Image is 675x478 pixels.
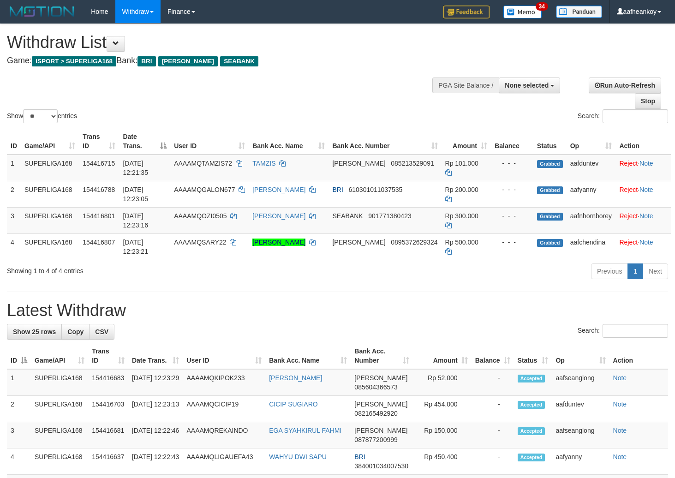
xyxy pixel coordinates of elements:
td: 154416683 [88,369,128,396]
th: Op: activate to sort column ascending [567,128,616,155]
td: - [472,369,514,396]
th: Amount: activate to sort column ascending [413,343,472,369]
span: AAAAMQSARY22 [174,239,226,246]
img: Feedback.jpg [443,6,490,18]
td: SUPERLIGA168 [31,369,88,396]
td: aafyanny [567,181,616,207]
th: ID [7,128,21,155]
span: Copy 082165492920 to clipboard [354,410,397,417]
span: 154416807 [83,239,115,246]
td: · [615,181,671,207]
a: Note [639,239,653,246]
td: AAAAMQKIPOK233 [183,369,265,396]
span: Copy 087877200999 to clipboard [354,436,397,443]
td: AAAAMQCICIP19 [183,396,265,422]
a: Copy [61,324,90,340]
th: Date Trans.: activate to sort column ascending [128,343,183,369]
span: [PERSON_NAME] [158,56,218,66]
input: Search: [603,109,668,123]
span: [DATE] 12:21:35 [123,160,148,176]
span: ISPORT > SUPERLIGA168 [32,56,116,66]
span: Rp 300.000 [445,212,478,220]
label: Show entries [7,109,77,123]
td: [DATE] 12:22:46 [128,422,183,448]
td: aafyanny [552,448,609,475]
td: 154416637 [88,448,128,475]
td: 1 [7,369,31,396]
td: aafduntev [552,396,609,422]
th: Trans ID: activate to sort column ascending [79,128,119,155]
th: Balance [491,128,533,155]
td: - [472,422,514,448]
img: Button%20Memo.svg [503,6,542,18]
a: Show 25 rows [7,324,62,340]
span: Copy 085604366573 to clipboard [354,383,397,391]
a: Note [613,453,627,460]
td: 3 [7,207,21,233]
a: WAHYU DWI SAPU [269,453,327,460]
a: Run Auto-Refresh [589,78,661,93]
td: - [472,448,514,475]
a: Next [643,263,668,279]
span: [PERSON_NAME] [354,427,407,434]
span: Copy 085213529091 to clipboard [391,160,434,167]
span: [DATE] 12:23:05 [123,186,148,203]
span: Grabbed [537,160,563,168]
span: SEABANK [220,56,258,66]
a: 1 [627,263,643,279]
a: TAMZIS [252,160,275,167]
div: - - - [495,185,530,194]
span: 154416788 [83,186,115,193]
td: 4 [7,448,31,475]
td: [DATE] 12:23:13 [128,396,183,422]
span: BRI [137,56,155,66]
span: [PERSON_NAME] [354,374,407,382]
a: [PERSON_NAME] [269,374,322,382]
td: 4 [7,233,21,260]
td: · [615,233,671,260]
img: panduan.png [556,6,602,18]
span: 154416801 [83,212,115,220]
td: · [615,207,671,233]
td: SUPERLIGA168 [21,181,79,207]
span: BRI [332,186,343,193]
td: SUPERLIGA168 [21,233,79,260]
th: Status [533,128,567,155]
span: Rp 500.000 [445,239,478,246]
td: SUPERLIGA168 [21,155,79,181]
td: Rp 454,000 [413,396,472,422]
span: 34 [536,2,548,11]
span: AAAAMQTAMZIS72 [174,160,232,167]
td: aafnhornborey [567,207,616,233]
a: Reject [619,160,638,167]
th: ID: activate to sort column descending [7,343,31,369]
div: PGA Site Balance / [432,78,499,93]
td: 154416681 [88,422,128,448]
span: AAAAMQOZI0505 [174,212,227,220]
span: Show 25 rows [13,328,56,335]
td: · [615,155,671,181]
img: MOTION_logo.png [7,5,77,18]
span: Copy 384001034007530 to clipboard [354,462,408,470]
a: Note [613,374,627,382]
a: Note [639,212,653,220]
td: SUPERLIGA168 [21,207,79,233]
td: 2 [7,396,31,422]
td: - [472,396,514,422]
th: Bank Acc. Name: activate to sort column ascending [249,128,329,155]
th: Status: activate to sort column ascending [514,343,552,369]
h4: Game: Bank: [7,56,441,66]
td: aafseanglong [552,422,609,448]
span: Grabbed [537,186,563,194]
td: 154416703 [88,396,128,422]
a: Note [639,160,653,167]
span: [PERSON_NAME] [332,239,385,246]
th: Balance: activate to sort column ascending [472,343,514,369]
td: 2 [7,181,21,207]
span: BRI [354,453,365,460]
label: Search: [578,324,668,338]
th: User ID: activate to sort column ascending [183,343,265,369]
span: [PERSON_NAME] [354,400,407,408]
th: Trans ID: activate to sort column ascending [88,343,128,369]
span: Grabbed [537,213,563,221]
